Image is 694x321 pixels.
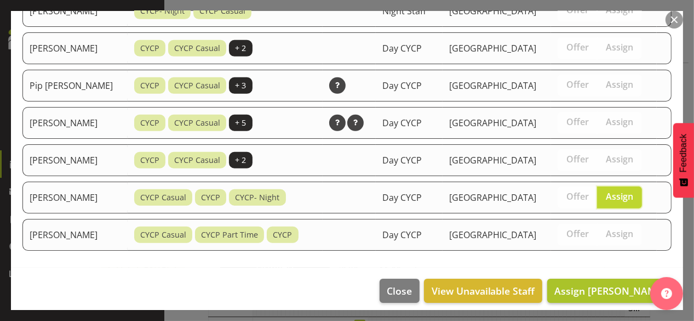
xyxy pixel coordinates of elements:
span: Assign [606,116,633,127]
span: [GEOGRAPHIC_DATA] [449,117,536,129]
span: Day CYCP [382,229,422,241]
span: CYCP- Night [236,192,280,204]
span: + 2 [236,154,246,166]
span: Offer [566,4,589,15]
span: Assign [606,79,633,90]
span: + 3 [236,80,246,92]
span: Night Staff [382,5,426,17]
span: Assign [606,191,633,202]
img: help-xxl-2.png [661,288,672,299]
span: CYCP [140,80,159,92]
span: CYCP [201,192,220,204]
span: CYCP [140,117,159,129]
span: CYCP Casual [199,5,245,17]
td: Pip [PERSON_NAME] [22,70,128,102]
button: View Unavailable Staff [424,279,542,303]
td: [PERSON_NAME] [22,182,128,213]
span: Offer [566,42,589,53]
button: Assign [PERSON_NAME] [547,279,672,303]
span: Assign [PERSON_NAME] [554,284,665,297]
span: Day CYCP [382,154,422,166]
span: CYCP Casual [140,229,186,241]
td: [PERSON_NAME] [22,219,128,251]
span: Day CYCP [382,80,422,92]
span: Offer [566,154,589,165]
span: Offer [566,191,589,202]
span: CYCP Casual [174,154,220,166]
button: Close [380,279,419,303]
td: [PERSON_NAME] [22,144,128,176]
span: Assign [606,154,633,165]
span: [GEOGRAPHIC_DATA] [449,42,536,54]
span: [GEOGRAPHIC_DATA] [449,192,536,204]
span: CYCP Part Time [201,229,258,241]
span: Offer [566,116,589,127]
span: Day CYCP [382,42,422,54]
span: View Unavailable Staff [432,284,535,298]
span: + 2 [236,42,246,54]
span: CYCP Casual [174,80,220,92]
span: CYCP Casual [174,42,220,54]
span: CYCP [273,229,292,241]
span: CYCP Casual [174,117,220,129]
span: + 5 [236,117,246,129]
button: Feedback - Show survey [673,123,694,198]
span: Day CYCP [382,117,422,129]
span: Offer [566,228,589,239]
td: [PERSON_NAME] [22,107,128,139]
td: [PERSON_NAME] [22,32,128,64]
span: [GEOGRAPHIC_DATA] [449,229,536,241]
span: CYCP- Night [140,5,185,17]
span: Assign [606,4,633,15]
span: CYCP [140,42,159,54]
span: [GEOGRAPHIC_DATA] [449,5,536,17]
span: Day CYCP [382,192,422,204]
span: Assign [606,42,633,53]
span: CYCP Casual [140,192,186,204]
span: Close [387,284,412,298]
span: [GEOGRAPHIC_DATA] [449,154,536,166]
span: CYCP [140,154,159,166]
span: Assign [606,228,633,239]
span: Feedback [679,134,689,172]
span: Offer [566,79,589,90]
span: [GEOGRAPHIC_DATA] [449,80,536,92]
